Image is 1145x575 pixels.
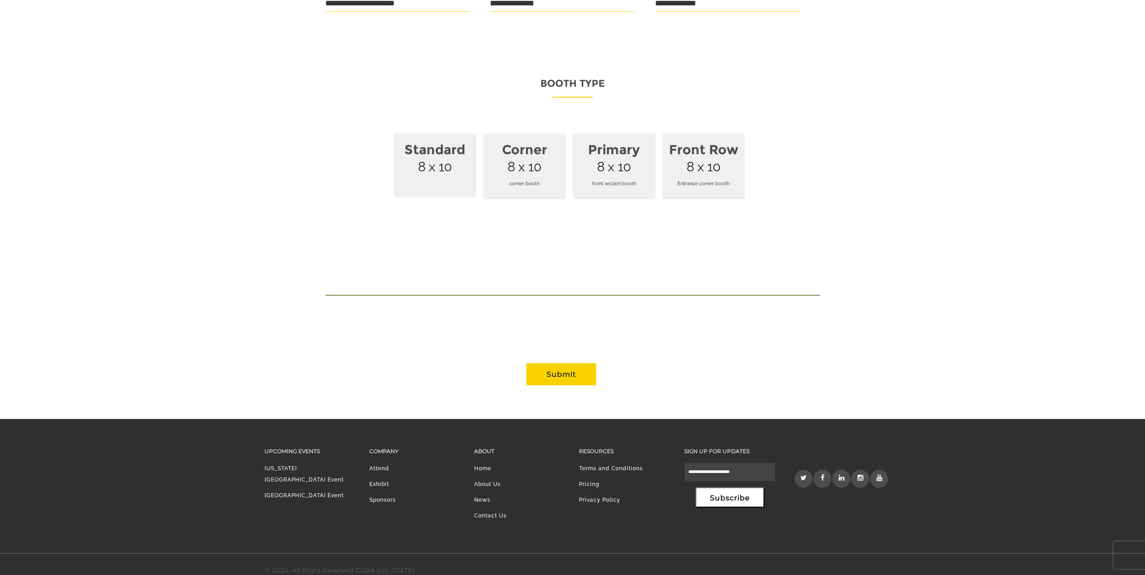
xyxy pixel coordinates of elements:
em: Submit [132,277,163,289]
strong: Standard [399,137,471,163]
div: Leave a message [47,50,151,62]
a: [US_STATE][GEOGRAPHIC_DATA] Event [265,465,344,483]
a: News [474,497,490,503]
a: Attend [369,465,389,472]
a: Home [474,465,491,472]
span: corner booth [489,171,561,196]
a: Privacy Policy [579,497,620,503]
h3: Upcoming Events [265,446,356,456]
span: 8 x 10 [573,134,656,199]
a: Exhibit [369,481,389,487]
a: Terms and Conditions [579,465,643,472]
a: Pricing [579,481,599,487]
h3: Resources [579,446,670,456]
input: Enter your email address [12,110,164,129]
p: Booth Type [325,75,820,98]
h3: Sign up for updates [684,446,776,456]
h3: About [474,446,566,456]
button: Submit [526,363,596,385]
h3: Company [369,446,461,456]
strong: Corner [489,137,561,163]
span: 8 x 10 [662,134,745,199]
textarea: Type your message and click 'Submit' [12,136,164,269]
a: About Us [474,481,501,487]
span: 8 x 10 [394,134,476,197]
span: front section booth [578,171,650,196]
span: 8 x 10 [483,134,566,199]
span: Entrance corner booth [668,171,740,196]
button: Subscribe [696,487,764,508]
input: Enter your last name [12,83,164,103]
a: Contact Us [474,513,507,519]
a: [GEOGRAPHIC_DATA] Event [265,492,344,499]
a: Sponsors [369,497,396,503]
div: Minimize live chat window [148,4,169,26]
strong: Primary [578,137,650,163]
strong: Front Row [668,137,740,163]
